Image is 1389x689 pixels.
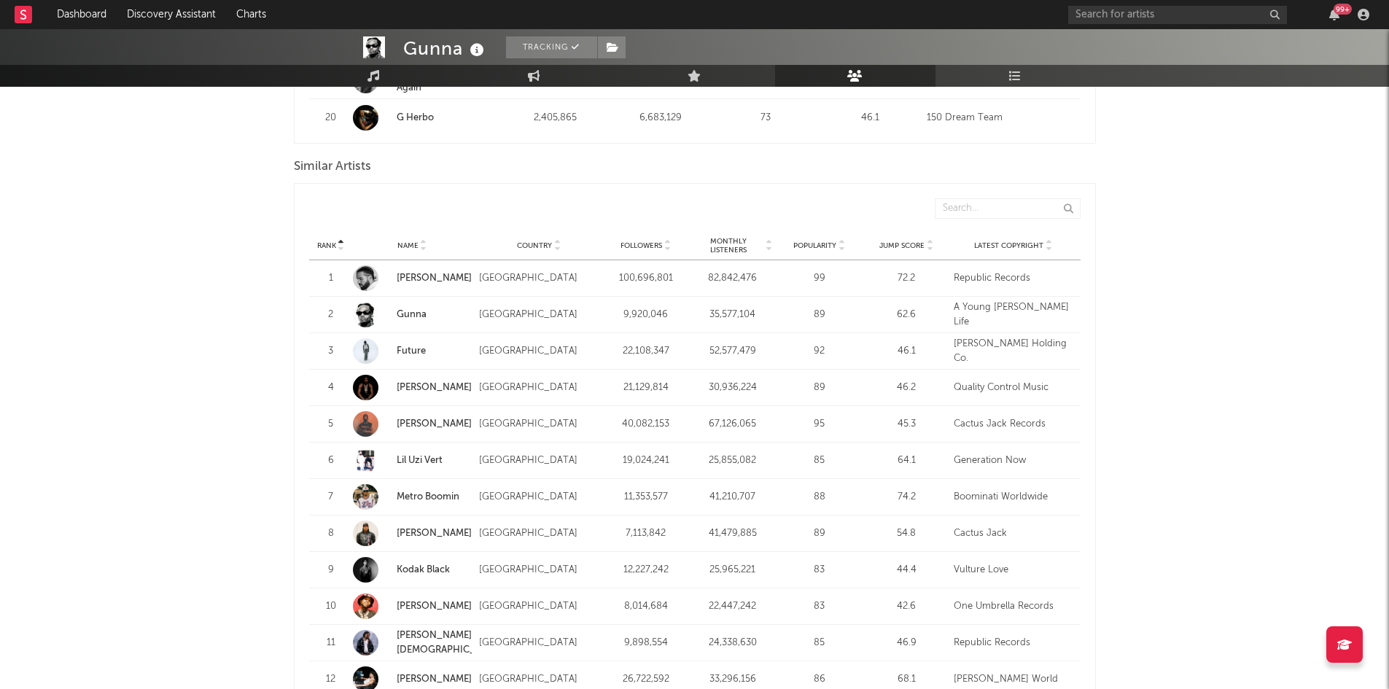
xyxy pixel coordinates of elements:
[693,344,772,359] div: 52,577,479
[779,563,859,577] div: 83
[1068,6,1287,24] input: Search for artists
[620,241,662,250] span: Followers
[397,113,434,122] a: G Herbo
[867,417,946,432] div: 45.3
[954,271,1073,286] div: Republic Records
[316,454,346,468] div: 6
[954,526,1073,541] div: Cactus Jack
[506,36,597,58] button: Tracking
[867,490,946,505] div: 74.2
[867,563,946,577] div: 44.4
[479,636,599,650] div: [GEOGRAPHIC_DATA]
[479,454,599,468] div: [GEOGRAPHIC_DATA]
[316,490,346,505] div: 7
[397,419,472,429] a: [PERSON_NAME]
[353,521,472,546] a: [PERSON_NAME]
[606,526,685,541] div: 7,113,842
[954,381,1073,395] div: Quality Control Music
[822,111,919,125] div: 46.1
[316,563,346,577] div: 9
[779,599,859,614] div: 83
[779,381,859,395] div: 89
[779,344,859,359] div: 92
[867,636,946,650] div: 46.9
[517,241,552,250] span: Country
[935,198,1081,219] input: Search...
[954,636,1073,650] div: Republic Records
[397,273,472,283] a: [PERSON_NAME]
[954,490,1073,505] div: Boominati Worldwide
[353,338,472,364] a: Future
[397,310,427,319] a: Gunna
[954,337,1073,365] div: [PERSON_NAME] Holding Co.
[867,308,946,322] div: 62.6
[779,271,859,286] div: 99
[397,631,503,655] a: [PERSON_NAME][DEMOGRAPHIC_DATA]
[479,308,599,322] div: [GEOGRAPHIC_DATA]
[693,563,772,577] div: 25,965,221
[779,526,859,541] div: 89
[353,375,472,400] a: [PERSON_NAME]
[316,344,346,359] div: 3
[606,490,685,505] div: 11,353,577
[479,672,599,687] div: [GEOGRAPHIC_DATA]
[693,526,772,541] div: 41,479,885
[479,417,599,432] div: [GEOGRAPHIC_DATA]
[717,111,814,125] div: 73
[479,526,599,541] div: [GEOGRAPHIC_DATA]
[479,599,599,614] div: [GEOGRAPHIC_DATA]
[693,636,772,650] div: 24,338,630
[693,672,772,687] div: 33,296,156
[353,302,472,327] a: Gunna
[353,105,499,131] a: G Herbo
[779,417,859,432] div: 95
[479,344,599,359] div: [GEOGRAPHIC_DATA]
[793,241,836,250] span: Popularity
[693,599,772,614] div: 22,447,242
[479,490,599,505] div: [GEOGRAPHIC_DATA]
[606,344,685,359] div: 22,108,347
[316,111,346,125] div: 20
[403,36,488,61] div: Gunna
[954,599,1073,614] div: One Umbrella Records
[927,111,1073,125] div: 150 Dream Team
[974,241,1043,250] span: Latest Copyright
[1329,9,1339,20] button: 99+
[316,636,346,650] div: 11
[294,158,371,176] span: Similar Artists
[954,300,1073,329] div: A Young [PERSON_NAME] Life
[397,529,472,538] a: [PERSON_NAME]
[867,526,946,541] div: 54.8
[779,672,859,687] div: 86
[779,636,859,650] div: 85
[606,271,685,286] div: 100,696,801
[606,417,685,432] div: 40,082,153
[693,417,772,432] div: 67,126,065
[353,593,472,619] a: [PERSON_NAME]
[693,490,772,505] div: 41,210,707
[317,241,336,250] span: Rank
[606,563,685,577] div: 12,227,242
[867,344,946,359] div: 46.1
[316,417,346,432] div: 5
[353,265,472,291] a: [PERSON_NAME]
[779,454,859,468] div: 85
[316,308,346,322] div: 2
[397,674,472,684] a: [PERSON_NAME]
[397,456,443,465] a: Lil Uzi Vert
[316,271,346,286] div: 1
[693,271,772,286] div: 82,842,476
[867,672,946,687] div: 68.1
[353,628,472,657] a: [PERSON_NAME][DEMOGRAPHIC_DATA]
[612,111,709,125] div: 6,683,129
[867,381,946,395] div: 46.2
[479,381,599,395] div: [GEOGRAPHIC_DATA]
[316,381,346,395] div: 4
[606,636,685,650] div: 9,898,554
[1334,4,1352,15] div: 99 +
[507,111,604,125] div: 2,405,865
[353,448,472,473] a: Lil Uzi Vert
[397,602,472,611] a: [PERSON_NAME]
[479,563,599,577] div: [GEOGRAPHIC_DATA]
[316,599,346,614] div: 10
